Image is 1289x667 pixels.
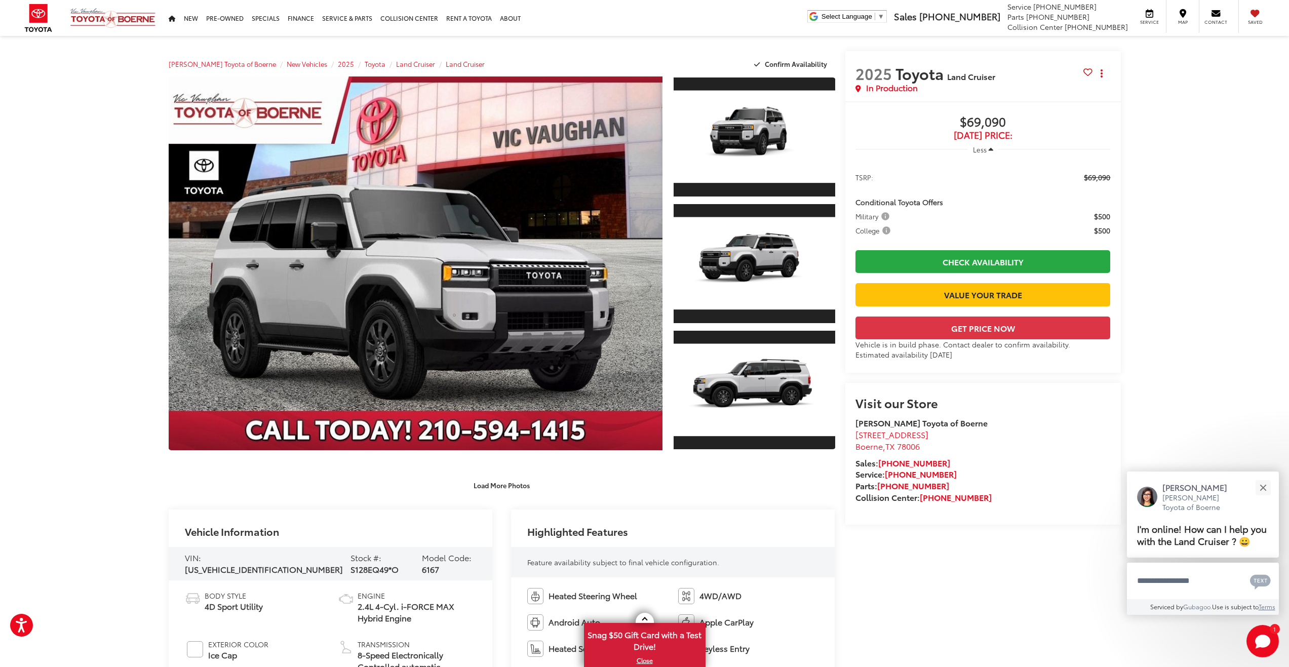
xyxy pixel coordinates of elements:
a: [STREET_ADDRESS] Boerne,TX 78006 [855,428,928,452]
span: Parts [1007,12,1024,22]
strong: Parts: [855,480,949,491]
span: Conditional Toyota Offers [855,197,943,207]
span: S128EQ49*O [350,563,399,575]
span: Sales [894,10,917,23]
span: [PHONE_NUMBER] [1033,2,1097,12]
span: Map [1171,19,1194,25]
span: 6167 [422,563,439,575]
span: TX [885,440,895,452]
strong: Sales: [855,457,950,468]
span: Feature availability subject to final vehicle configuration. [527,557,719,567]
span: Keyless Entry [699,643,750,654]
a: [PHONE_NUMBER] [885,468,957,480]
a: [PHONE_NUMBER] [878,457,950,468]
p: [PERSON_NAME] Toyota of Boerne [1162,493,1237,513]
span: Service [1007,2,1031,12]
span: Exterior Color [208,639,268,649]
span: Heated Steering Wheel [549,590,637,602]
h2: Highlighted Features [527,526,628,537]
a: Value Your Trade [855,283,1111,306]
span: Less [973,145,987,154]
span: [US_VEHICLE_IDENTIFICATION_NUMBER] [185,563,343,575]
a: Check Availability [855,250,1111,273]
a: Toyota [365,59,385,68]
span: Toyota [895,62,947,84]
strong: [PERSON_NAME] Toyota of Boerne [855,417,988,428]
span: In Production [866,82,918,94]
span: , [855,440,920,452]
span: I'm online! How can I help you with the Land Cruiser ? 😀 [1137,522,1267,547]
a: Land Cruiser [396,59,435,68]
img: Heated Seats [527,641,543,657]
span: 4D Sport Utility [205,601,263,612]
button: Chat with SMS [1247,569,1274,592]
span: Transmission [358,639,476,649]
img: Vic Vaughan Toyota of Boerne [70,8,156,28]
span: Boerne [855,440,883,452]
span: Stock #: [350,552,381,563]
span: VIN: [185,552,201,563]
a: Terms [1259,602,1275,611]
span: Engine [358,591,476,601]
img: 2025 Toyota Land Cruiser Land Cruiser [672,217,837,310]
span: TSRP: [855,172,873,182]
a: 2025 [338,59,354,68]
strong: Collision Center: [855,491,992,503]
a: Expand Photo 2 [674,203,835,324]
a: Expand Photo 1 [674,76,835,198]
h2: Vehicle Information [185,526,279,537]
a: Land Cruiser [446,59,485,68]
img: 2025 Toyota Land Cruiser Land Cruiser [672,344,837,437]
div: Vehicle is in build phase. Contact dealer to confirm availability. Estimated availability [DATE] [855,339,1111,360]
img: Android Auto [527,614,543,631]
div: Close[PERSON_NAME][PERSON_NAME] Toyota of BoerneI'm online! How can I help you with the Land Crui... [1127,472,1279,615]
span: 4WD/AWD [699,590,741,602]
button: Get Price Now [855,317,1111,339]
a: Expand Photo 3 [674,330,835,451]
span: College [855,225,892,236]
span: 2025 [855,62,892,84]
strong: Service: [855,468,957,480]
button: Military [855,211,893,221]
img: 2025 Toyota Land Cruiser Land Cruiser [164,74,668,452]
button: College [855,225,894,236]
span: [DATE] Price: [855,130,1111,140]
span: Android Auto [549,616,600,628]
span: Service [1138,19,1161,25]
a: [PHONE_NUMBER] [920,491,992,503]
span: ▼ [878,13,884,20]
a: Expand Photo 0 [169,76,663,450]
span: $500 [1094,225,1110,236]
img: 4WD/AWD [678,588,694,604]
button: Close [1252,477,1274,498]
span: Snag $50 Gift Card with a Test Drive! [585,624,705,655]
a: New Vehicles [287,59,327,68]
span: 78006 [897,440,920,452]
button: Toggle Chat Window [1246,625,1279,657]
a: Select Language​ [822,13,884,20]
h2: Visit our Store [855,396,1111,409]
span: Land Cruiser [947,70,995,82]
span: $69,090 [855,115,1111,130]
span: Body Style [205,591,263,601]
button: Confirm Availability [749,55,835,73]
span: Confirm Availability [765,59,827,68]
button: Load More Photos [466,476,537,494]
span: Serviced by [1150,602,1183,611]
span: dropdown dots [1101,69,1103,77]
span: Saved [1244,19,1266,25]
span: Apple CarPlay [699,616,754,628]
span: Heated Seats [549,643,599,654]
span: $69,090 [1084,172,1110,182]
span: [PHONE_NUMBER] [1065,22,1128,32]
button: Actions [1092,64,1110,82]
a: [PERSON_NAME] Toyota of Boerne [169,59,276,68]
span: [STREET_ADDRESS] [855,428,928,440]
span: #FFFFFF [187,641,203,657]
